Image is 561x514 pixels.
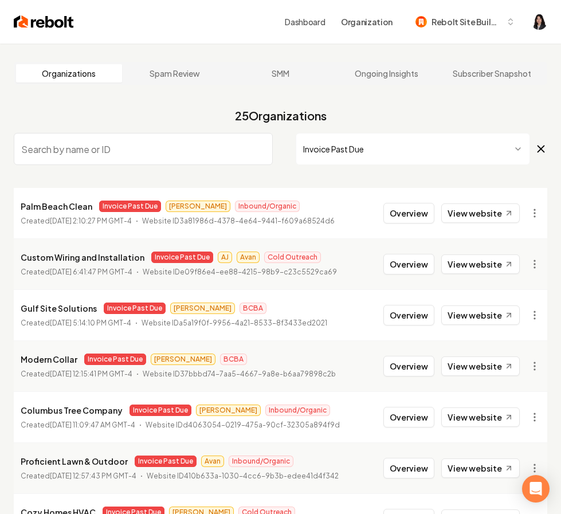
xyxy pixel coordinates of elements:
span: Rebolt Site Builder [431,16,501,28]
time: [DATE] 6:41:47 PM GMT-4 [50,268,132,276]
span: Inbound/Organic [235,201,300,212]
span: [PERSON_NAME] [166,201,230,212]
button: Overview [383,407,434,427]
a: Subscriber Snapshot [439,64,545,83]
span: Invoice Past Due [151,252,213,263]
button: Open user button [531,14,547,30]
span: Avan [201,456,224,467]
a: 25Organizations [235,108,327,124]
button: Organization [334,11,399,32]
p: Custom Wiring and Installation [21,250,144,264]
a: Spam Review [122,64,228,83]
p: Created [21,419,135,431]
p: Website ID e09f86e4-ee88-4215-98b9-c23c5529ca69 [143,266,337,278]
span: BCBA [240,303,266,314]
a: View website [441,254,520,274]
span: Invoice Past Due [135,456,197,467]
a: View website [441,305,520,325]
button: Overview [383,458,434,478]
p: Modern Collar [21,352,77,366]
a: SMM [227,64,334,83]
span: Avan [237,252,260,263]
img: Haley Paramoure [531,14,547,30]
span: Inbound/Organic [229,456,293,467]
img: Rebolt Logo [14,14,74,30]
time: [DATE] 12:57:43 PM GMT-4 [50,472,136,480]
span: Invoice Past Due [104,303,166,314]
span: [PERSON_NAME] [151,354,215,365]
p: Created [21,368,132,380]
p: Palm Beach Clean [21,199,92,213]
p: Website ID 410b633a-1030-4cc6-9b3b-edee41d4f342 [147,470,339,482]
time: [DATE] 5:14:10 PM GMT-4 [50,319,131,327]
div: Open Intercom Messenger [522,475,550,503]
a: View website [441,356,520,376]
span: Invoice Past Due [99,201,161,212]
p: Created [21,266,132,278]
button: Overview [383,254,434,274]
a: View website [441,458,520,478]
a: Organizations [16,64,122,83]
p: Created [21,317,131,329]
a: View website [441,407,520,427]
time: [DATE] 12:15:41 PM GMT-4 [50,370,132,378]
input: Search by name or ID [14,133,273,165]
span: Inbound/Organic [265,405,330,416]
p: Website ID d4063054-0219-475a-90cf-32305a894f9d [146,419,340,431]
button: Overview [383,203,434,223]
p: Gulf Site Solutions [21,301,97,315]
p: Website ID 3a81986d-4378-4e64-9441-f609a68524d6 [142,215,335,227]
span: [PERSON_NAME] [170,303,235,314]
time: [DATE] 11:09:47 AM GMT-4 [50,421,135,429]
p: Created [21,215,132,227]
p: Columbus Tree Company [21,403,123,417]
button: Overview [383,305,434,325]
button: Overview [383,356,434,376]
a: Ongoing Insights [334,64,440,83]
span: [PERSON_NAME] [196,405,261,416]
p: Proficient Lawn & Outdoor [21,454,128,468]
a: Dashboard [285,16,325,28]
img: Rebolt Site Builder [415,16,427,28]
span: Cold Outreach [264,252,321,263]
p: Created [21,470,136,482]
span: BCBA [220,354,247,365]
span: Invoice Past Due [84,354,146,365]
time: [DATE] 2:10:27 PM GMT-4 [50,217,132,225]
a: View website [441,203,520,223]
span: Invoice Past Due [130,405,191,416]
span: AJ [218,252,232,263]
p: Website ID a5a19f0f-9956-4a21-8533-8f3433ed2021 [142,317,327,329]
p: Website ID 37bbbd74-7aa5-4667-9a8e-b6aa79898c2b [143,368,336,380]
